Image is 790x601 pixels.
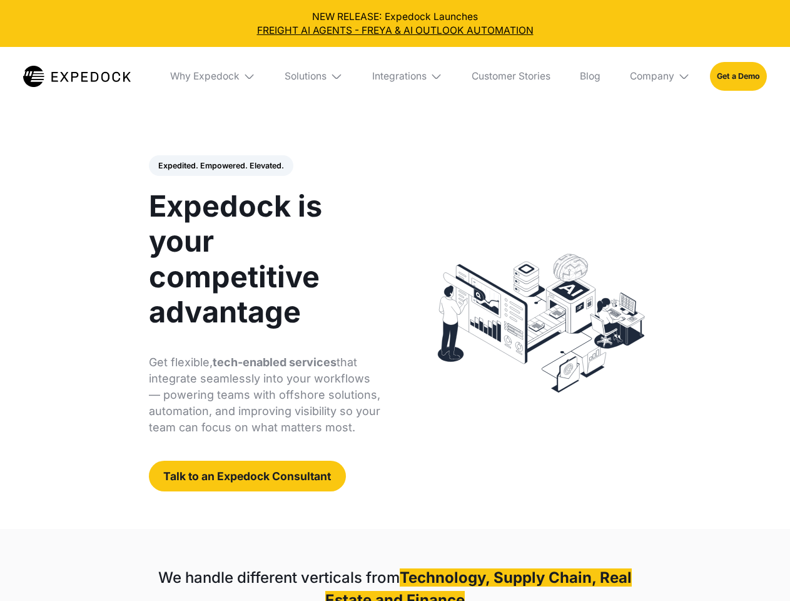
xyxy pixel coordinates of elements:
div: Why Expedock [160,47,265,106]
p: Get flexible, that integrate seamlessly into your workflows — powering teams with offshore soluti... [149,354,381,436]
strong: tech-enabled services [213,356,337,369]
a: FREIGHT AI AGENTS - FREYA & AI OUTLOOK AUTOMATION [10,24,781,38]
a: Customer Stories [462,47,560,106]
div: Solutions [285,70,327,83]
h1: Expedock is your competitive advantage [149,188,381,329]
div: Company [630,70,674,83]
iframe: Chat Widget [727,541,790,601]
a: Blog [570,47,610,106]
div: Integrations [362,47,452,106]
a: Talk to an Expedock Consultant [149,461,346,491]
a: Get a Demo [710,62,767,90]
div: Solutions [275,47,353,106]
div: Integrations [372,70,427,83]
strong: We handle different verticals from [158,568,400,587]
div: Why Expedock [170,70,240,83]
div: NEW RELEASE: Expedock Launches [10,10,781,38]
div: Company [620,47,700,106]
